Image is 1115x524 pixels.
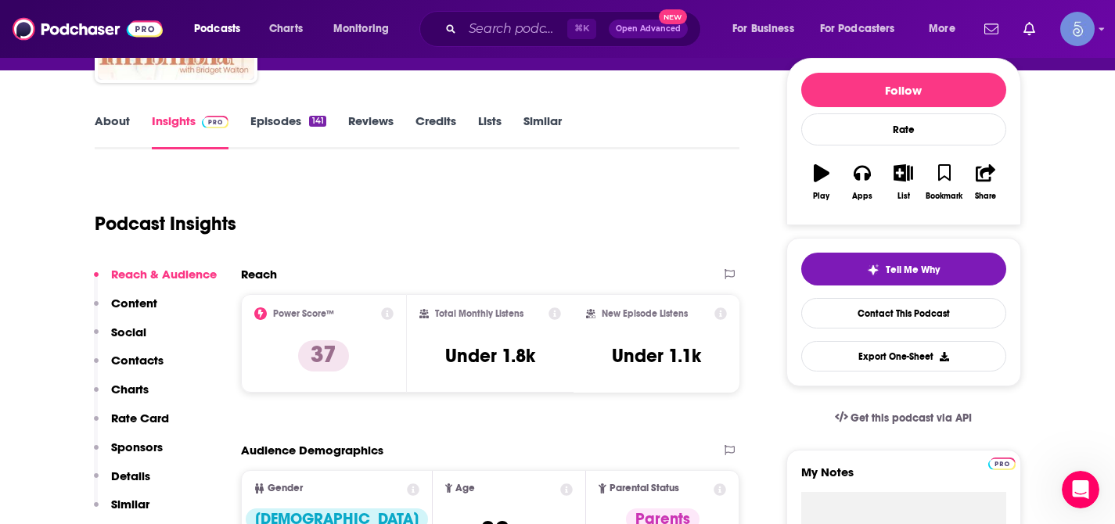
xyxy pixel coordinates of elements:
div: Play [813,192,829,201]
button: Contacts [94,353,164,382]
a: Show notifications dropdown [1017,16,1041,42]
h2: Total Monthly Listens [435,308,523,319]
a: Reviews [348,113,394,149]
p: Similar [111,497,149,511]
button: open menu [721,16,814,41]
button: List [883,154,923,210]
span: Logged in as Spiral5-G1 [1060,12,1095,46]
span: Podcasts [194,18,240,40]
button: Follow [801,73,1006,107]
a: Similar [523,113,562,149]
p: Content [111,296,157,310]
img: Podchaser Pro [202,116,229,128]
span: Gender [268,483,303,493]
button: open menu [918,16,975,41]
h2: Audience Demographics [241,443,383,458]
a: Pro website [988,455,1016,470]
button: Show profile menu [1060,12,1095,46]
a: Charts [259,16,312,41]
p: Charts [111,382,149,397]
div: Rate [801,113,1006,145]
button: Play [801,154,842,210]
button: Open AdvancedNew [609,20,688,38]
img: tell me why sparkle [867,264,879,276]
button: Rate Card [94,411,169,440]
span: Open Advanced [616,25,681,33]
a: Show notifications dropdown [978,16,1005,42]
button: Details [94,468,150,497]
button: open menu [322,16,409,41]
button: open menu [183,16,261,41]
h2: Reach [241,267,277,282]
button: tell me why sparkleTell Me Why [801,253,1006,285]
span: New [659,9,687,24]
p: 37 [298,340,349,371]
img: Podchaser Pro [988,458,1016,470]
input: Search podcasts, credits, & more... [462,16,567,41]
button: Share [965,154,1005,210]
div: 141 [309,116,326,127]
button: Charts [94,382,149,411]
button: Sponsors [94,440,163,468]
button: Apps [842,154,883,210]
a: Credits [415,113,456,149]
p: Reach & Audience [111,267,217,282]
span: ⌘ K [567,19,596,39]
span: Tell Me Why [886,264,940,276]
span: Monitoring [333,18,389,40]
p: Sponsors [111,440,163,454]
a: InsightsPodchaser Pro [152,113,229,149]
h2: New Episode Listens [602,308,688,319]
span: More [929,18,955,40]
a: Episodes141 [250,113,326,149]
div: Apps [852,192,872,201]
div: Share [975,192,996,201]
span: Charts [269,18,303,40]
span: For Podcasters [820,18,895,40]
h3: Under 1.1k [612,344,701,368]
h2: Power Score™ [273,308,334,319]
div: List [897,192,910,201]
button: Reach & Audience [94,267,217,296]
h3: Under 1.8k [445,344,535,368]
span: Age [455,483,475,493]
p: Contacts [111,353,164,368]
p: Details [111,468,150,483]
div: Bookmark [926,192,962,201]
p: Rate Card [111,411,169,425]
div: Search podcasts, credits, & more... [434,11,716,47]
span: Parental Status [610,483,679,493]
p: Social [111,325,146,339]
a: Contact This Podcast [801,298,1006,328]
button: Social [94,325,146,354]
span: Get this podcast via API [851,411,972,425]
button: open menu [810,16,918,41]
img: User Profile [1060,12,1095,46]
a: Get this podcast via API [822,399,985,437]
iframe: Intercom live chat [1062,471,1099,508]
button: Export One-Sheet [801,341,1006,371]
button: Content [94,296,157,325]
a: Lists [478,113,502,149]
label: My Notes [801,465,1006,492]
button: Bookmark [924,154,965,210]
h1: Podcast Insights [95,212,236,235]
span: For Business [732,18,794,40]
img: Podchaser - Follow, Share and Rate Podcasts [13,14,163,44]
a: About [95,113,130,149]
